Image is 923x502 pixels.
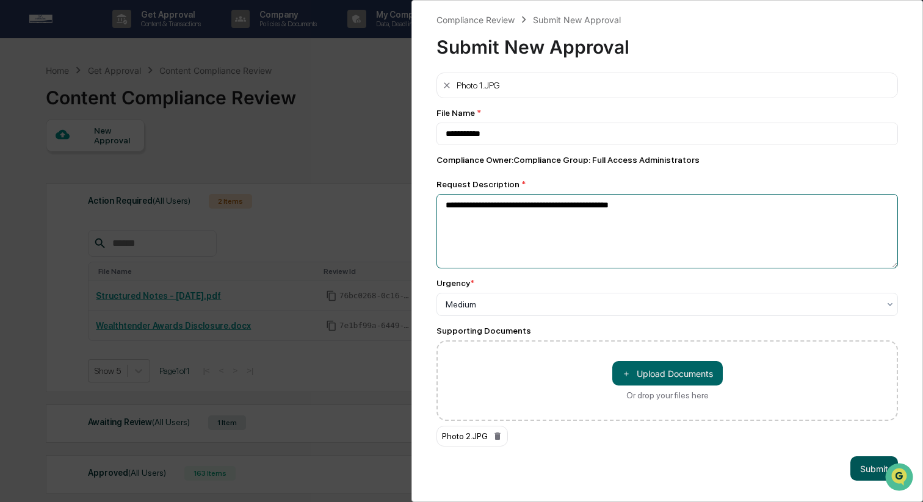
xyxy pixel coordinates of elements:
div: 🗄️ [89,155,98,165]
iframe: Open customer support [884,462,917,495]
button: Start new chat [208,97,222,112]
div: Request Description [436,179,898,189]
div: Start new chat [42,93,200,106]
div: Photo 1.JPG [457,81,500,90]
a: 🖐️Preclearance [7,149,84,171]
p: How can we help? [12,26,222,45]
span: Data Lookup [24,177,77,189]
span: ＋ [622,368,631,379]
div: Compliance Owner : Compliance Group: Full Access Administrators [436,155,898,165]
div: File Name [436,108,898,118]
div: Compliance Review [436,15,515,25]
a: Powered byPylon [86,206,148,216]
button: Or drop your files here [612,361,723,385]
div: 🔎 [12,178,22,188]
div: We're available if you need us! [42,106,154,115]
input: Clear [32,56,201,68]
div: Supporting Documents [436,326,898,335]
div: Submit New Approval [436,26,898,58]
span: Preclearance [24,154,79,166]
img: 1746055101610-c473b297-6a78-478c-a979-82029cc54cd1 [12,93,34,115]
div: 🖐️ [12,155,22,165]
a: 🗄️Attestations [84,149,156,171]
div: Or drop your files here [626,390,709,400]
div: Urgency [436,278,474,288]
a: 🔎Data Lookup [7,172,82,194]
span: Pylon [121,207,148,216]
div: Photo 2.JPG [436,426,508,446]
div: Submit New Approval [533,15,621,25]
span: Attestations [101,154,151,166]
button: Submit [850,456,898,481]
